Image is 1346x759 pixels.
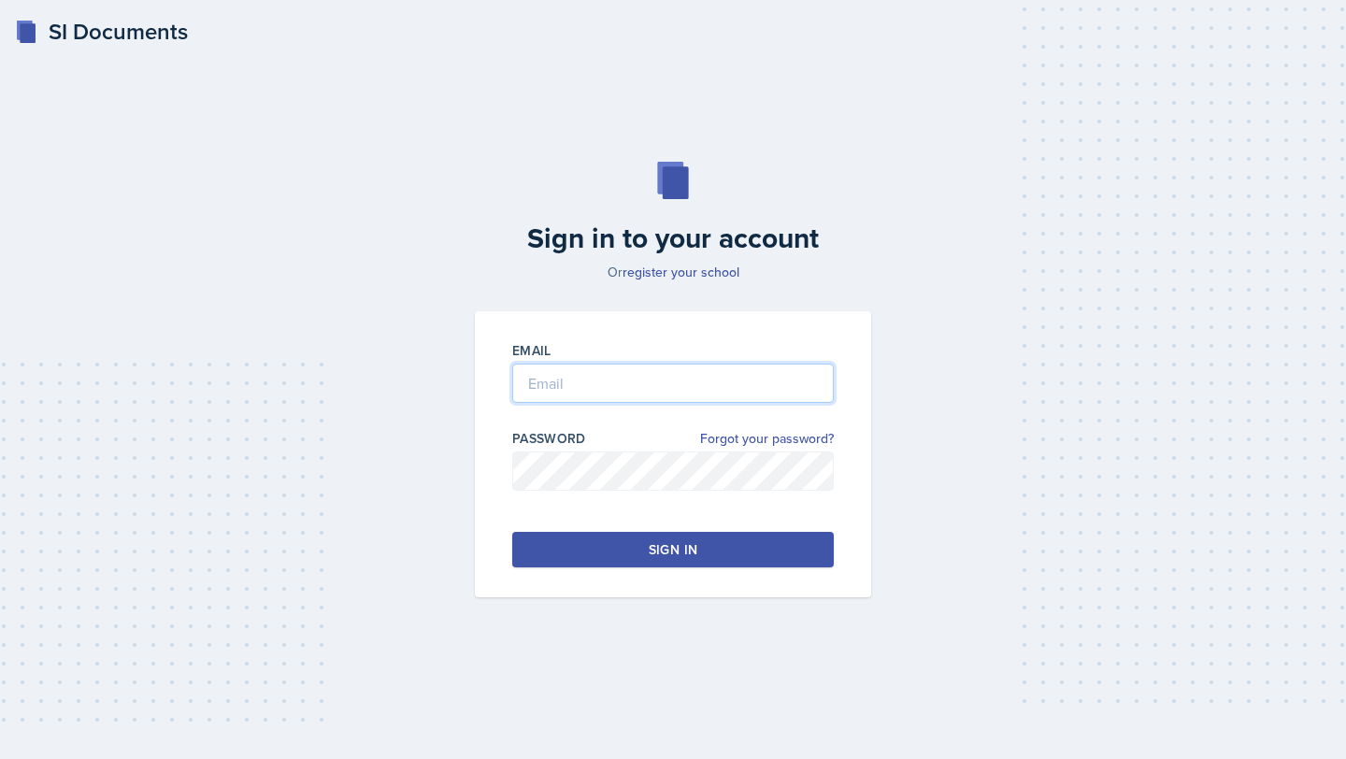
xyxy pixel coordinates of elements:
[623,263,739,281] a: register your school
[700,429,834,449] a: Forgot your password?
[512,532,834,567] button: Sign in
[15,15,188,49] a: SI Documents
[512,364,834,403] input: Email
[464,222,882,255] h2: Sign in to your account
[649,540,697,559] div: Sign in
[512,341,551,360] label: Email
[464,263,882,281] p: Or
[512,429,586,448] label: Password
